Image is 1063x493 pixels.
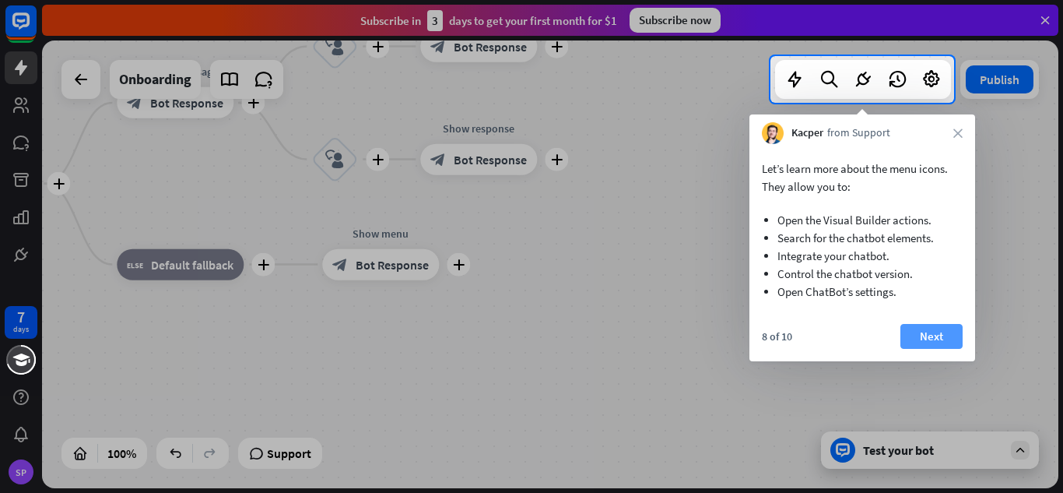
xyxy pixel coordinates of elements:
[12,6,59,53] button: Open LiveChat chat widget
[777,211,947,229] li: Open the Visual Builder actions.
[777,229,947,247] li: Search for the chatbot elements.
[777,247,947,265] li: Integrate your chatbot.
[900,324,963,349] button: Next
[791,125,823,141] span: Kacper
[762,329,792,343] div: 8 of 10
[762,160,963,195] p: Let’s learn more about the menu icons. They allow you to:
[777,265,947,283] li: Control the chatbot version.
[953,129,963,138] i: close
[827,125,890,141] span: from Support
[777,283,947,301] li: Open ChatBot’s settings.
